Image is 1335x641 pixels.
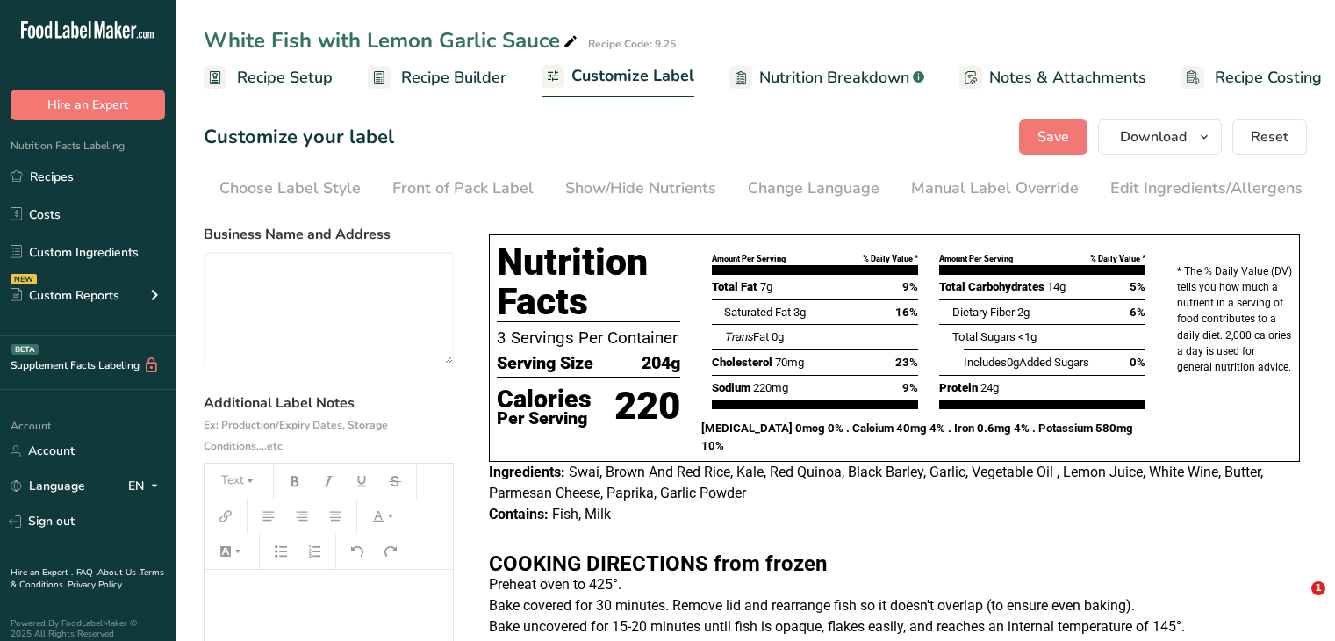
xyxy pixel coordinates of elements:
div: NEW [11,274,37,284]
p: 3 Servings Per Container [497,326,680,350]
span: 5% [1130,278,1145,296]
span: Fat [724,330,769,343]
div: Powered By FoodLabelMaker © 2025 All Rights Reserved [11,618,165,639]
div: % Daily Value * [1090,253,1145,265]
span: Total Fat [712,280,757,293]
h1: Nutrition Facts [497,242,680,322]
span: Swai, Brown And Red Rice, Kale, Red Quinoa, Black Barley, Garlic, Vegetable Oil , Lemon Juice, Wh... [489,464,1263,501]
span: 7g [760,280,772,293]
span: Total Sugars [952,330,1016,343]
span: 70mg [775,356,804,369]
p: Calories [497,386,592,413]
a: Nutrition Breakdown [729,58,924,97]
h1: Customize your label [204,123,394,152]
button: Download [1098,119,1222,155]
span: 0% [1130,354,1145,371]
iframe: Intercom live chat [1275,581,1317,623]
span: 0g [772,330,784,343]
div: Amount Per Serving [712,253,786,265]
span: 24g [980,381,999,394]
span: 2g [1017,306,1030,319]
div: Manual Label Override [911,176,1079,200]
span: Customize Label [571,64,694,88]
span: Contains: [489,506,549,522]
span: Fish, Milk [552,506,611,522]
span: Recipe Builder [401,66,506,90]
a: Recipe Builder [368,58,506,97]
span: 16% [895,304,918,321]
div: % Daily Value * [863,253,918,265]
a: Hire an Expert . [11,566,73,579]
a: About Us . [97,566,140,579]
span: Recipe Setup [237,66,333,90]
a: FAQ . [76,566,97,579]
a: Recipe Setup [204,58,333,97]
button: Reset [1232,119,1307,155]
span: 9% [902,278,918,296]
span: 0g [1007,356,1019,369]
p: * The % Daily Value (DV) tells you how much a nutrient in a serving of food contributes to a dail... [1177,263,1292,375]
i: Trans [724,330,753,343]
span: Ex: Production/Expiry Dates, Storage Conditions,...etc [204,418,388,453]
p: Bake uncovered for 15-20 minutes until fish is opaque, flakes easily, and reaches an internal tem... [489,616,1300,637]
span: 23% [895,354,918,371]
div: Amount Per Serving [939,253,1013,265]
span: 3g [793,306,806,319]
span: Reset [1251,126,1288,148]
div: BETA [11,344,39,355]
span: Download [1120,126,1187,148]
a: Notes & Attachments [959,58,1146,97]
span: 220mg [753,381,788,394]
div: Show/Hide Nutrients [565,176,716,200]
label: Business Name and Address [204,224,454,245]
label: Additional Label Notes [204,393,454,456]
div: Change Language [748,176,879,200]
a: Recipe Costing [1181,58,1322,97]
p: Bake covered for 30 minutes. Remove lid and rearrange fish so it doesn't overlap (to ensure even ... [489,595,1300,616]
span: Dietary Fiber [952,306,1015,319]
p: Per Serving [497,412,592,426]
p: [MEDICAL_DATA] 0mcg 0% . Calcium 40mg 4% . Iron 0.6mg 4% . Potassium 580mg 10% [701,420,1156,455]
a: Language [11,471,85,501]
div: Recipe Code: 9.25 [588,36,676,52]
div: White Fish with Lemon Garlic Sauce [204,25,581,56]
span: 204g [642,350,680,377]
span: <1g [1018,330,1037,343]
div: EN [128,476,165,497]
span: Cholesterol [712,356,772,369]
span: Nutrition Breakdown [759,66,909,90]
span: 6% [1130,304,1145,321]
span: Recipe Costing [1215,66,1322,90]
button: Hire an Expert [11,90,165,120]
span: 1 [1311,581,1325,595]
span: Serving Size [497,350,593,377]
a: Terms & Conditions . [11,566,164,591]
div: Custom Reports [11,286,119,305]
a: Privacy Policy [68,579,122,591]
span: Sodium [712,381,750,394]
span: Includes Added Sugars [964,356,1089,369]
div: Edit Ingredients/Allergens List [1110,176,1333,200]
div: Choose Label Style [219,176,361,200]
button: Save [1019,119,1087,155]
span: Total Carbohydrates [939,280,1044,293]
p: 220 [614,378,680,436]
a: Customize Label [542,56,694,98]
span: Save [1037,126,1069,148]
span: 14g [1047,280,1066,293]
h2: COOKING DIRECTIONS from frozen [489,553,1300,574]
span: Ingredients: [489,464,565,480]
span: Saturated Fat [724,306,791,319]
span: 9% [902,379,918,397]
span: Notes & Attachments [989,66,1146,90]
div: Front of Pack Label [392,176,534,200]
p: Preheat oven to 425°. [489,574,1300,595]
span: Protein [939,381,978,394]
button: Text [212,467,265,495]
